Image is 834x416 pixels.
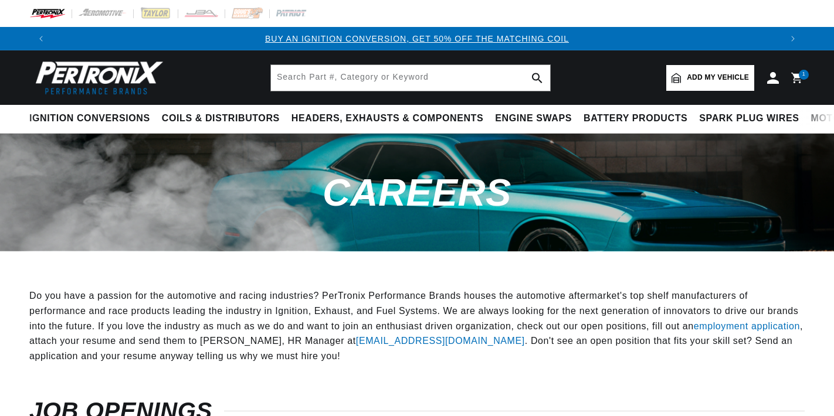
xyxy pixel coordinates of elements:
[699,112,799,125] span: Spark Plug Wires
[162,112,280,125] span: Coils & Distributors
[271,65,550,91] input: Search Part #, Category or Keyword
[286,105,489,132] summary: Headers, Exhausts & Components
[802,70,806,80] span: 1
[489,105,578,132] summary: Engine Swaps
[29,57,164,98] img: Pertronix
[666,65,754,91] a: Add my vehicle
[524,65,550,91] button: search button
[495,112,572,125] span: Engine Swaps
[693,105,805,132] summary: Spark Plug Wires
[584,112,687,125] span: Battery Products
[694,321,800,331] a: employment application
[687,72,749,83] span: Add my vehicle
[29,27,53,50] button: Translation missing: en.sections.announcements.previous_announcement
[53,32,781,45] div: 1 of 3
[578,105,693,132] summary: Battery Products
[29,112,150,125] span: Ignition Conversions
[291,112,483,125] span: Headers, Exhausts & Components
[265,34,569,43] a: BUY AN IGNITION CONVERSION, GET 50% OFF THE MATCHING COIL
[29,105,156,132] summary: Ignition Conversions
[356,336,525,346] a: [EMAIL_ADDRESS][DOMAIN_NAME]
[781,27,805,50] button: Translation missing: en.sections.announcements.next_announcement
[323,171,511,214] span: Careers
[156,105,286,132] summary: Coils & Distributors
[29,291,798,330] span: Do you have a passion for the automotive and racing industries? PerTronix Performance Brands hous...
[29,336,792,361] span: . Don't see an open position that fits your skill set? Send an application and your resume anyway...
[53,32,781,45] div: Announcement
